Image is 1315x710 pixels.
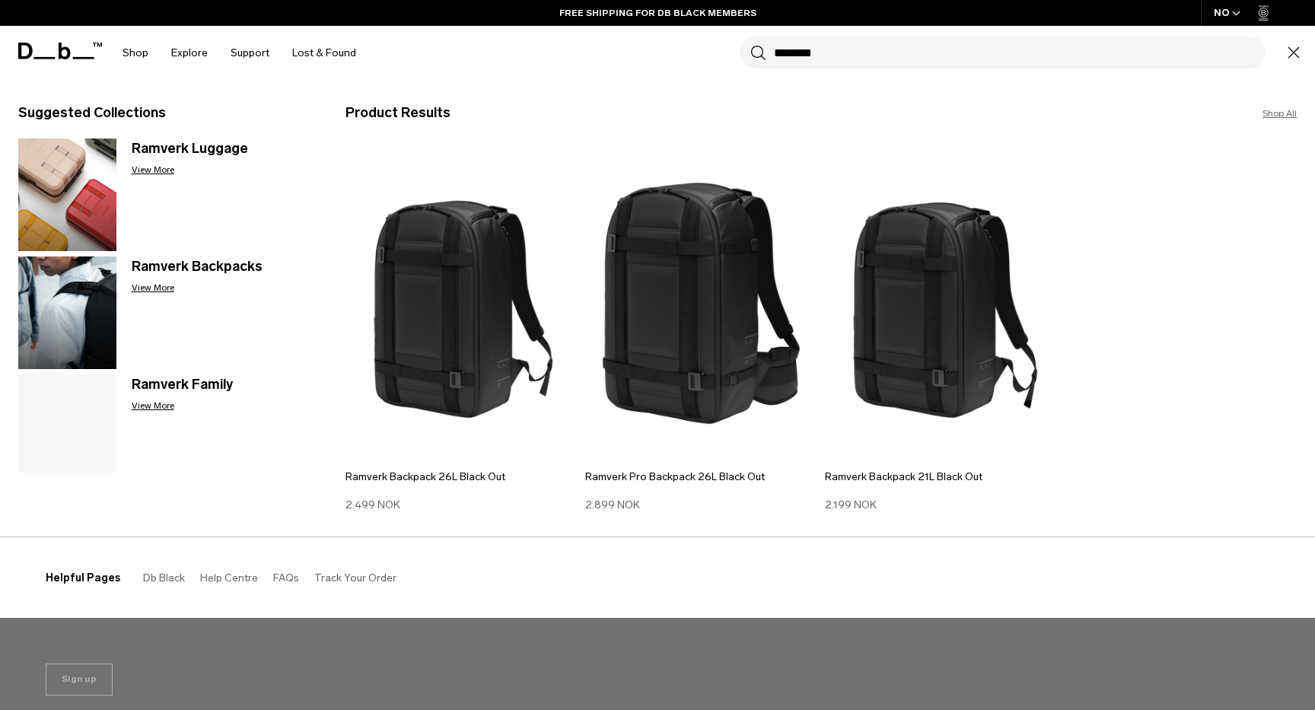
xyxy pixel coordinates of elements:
[18,256,116,369] img: Ramverk Backpacks
[132,163,315,177] p: View More
[18,103,315,123] h3: Suggested Collections
[345,103,821,123] h3: Product Results
[273,572,299,584] a: FAQs
[345,147,578,460] img: Ramverk Backpack 26L Black Out
[825,147,1057,513] a: Ramverk Backpack 21L Black Out Ramverk Backpack 21L Black Out 2.199 NOK
[585,469,817,485] h3: Ramverk Pro Backpack 26L Black Out
[18,256,315,374] a: Ramverk Backpacks Ramverk Backpacks View More
[559,6,756,20] a: FREE SHIPPING FOR DB BLACK MEMBERS
[132,281,315,295] p: View More
[345,498,400,511] span: 2.499 NOK
[123,26,148,80] a: Shop
[585,147,817,460] img: Ramverk_pro_bacpack_26L_black_out_2024_1.png
[292,26,356,80] a: Lost & Found
[111,26,368,80] nav: Main Navigation
[231,26,269,80] a: Support
[200,572,258,584] a: Help Centre
[143,572,185,584] a: Db Black
[314,572,396,584] a: Track Your Order
[46,570,120,586] h3: Helpful Pages
[825,147,1057,460] img: Ramverk Backpack 21L Black Out
[18,138,315,256] a: Ramverk Luggage Ramverk Luggage View More
[585,498,640,511] span: 2.899 NOK
[132,374,315,395] h3: Ramverk Family
[18,138,116,251] img: Ramverk Luggage
[132,256,315,277] h3: Ramverk Backpacks
[132,138,315,159] h3: Ramverk Luggage
[345,147,578,513] a: Ramverk Backpack 26L Black Out Ramverk Backpack 26L Black Out 2.499 NOK
[345,469,578,485] h3: Ramverk Backpack 26L Black Out
[132,399,315,412] p: View More
[18,374,315,487] a: Ramverk Family View More
[825,498,877,511] span: 2.199 NOK
[171,26,208,80] a: Explore
[825,469,1057,485] h3: Ramverk Backpack 21L Black Out
[585,147,817,513] a: Ramverk_pro_bacpack_26L_black_out_2024_1.png Ramverk Pro Backpack 26L Black Out 2.899 NOK
[1262,107,1297,120] a: Shop All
